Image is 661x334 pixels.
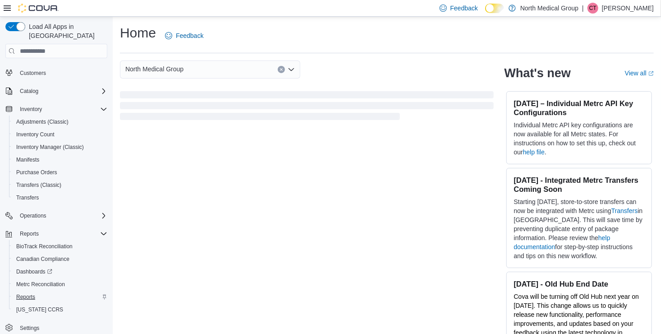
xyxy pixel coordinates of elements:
[13,129,58,140] a: Inventory Count
[602,3,654,14] p: [PERSON_NAME]
[16,86,42,97] button: Catalog
[13,266,56,277] a: Dashboards
[9,166,111,179] button: Purchase Orders
[13,167,61,178] a: Purchase Orders
[16,104,46,115] button: Inventory
[161,27,207,45] a: Feedback
[520,3,578,14] p: North Medical Group
[9,278,111,291] button: Metrc Reconciliation
[13,292,39,302] a: Reports
[20,230,39,237] span: Reports
[13,142,107,153] span: Inventory Manager (Classic)
[16,131,55,138] span: Inventory Count
[9,253,111,265] button: Canadian Compliance
[16,118,69,125] span: Adjustments (Classic)
[13,129,107,140] span: Inventory Count
[16,323,43,334] a: Settings
[20,325,39,332] span: Settings
[505,66,571,80] h2: What's new
[25,22,107,40] span: Load All Apps in [GEOGRAPHIC_DATA]
[611,207,638,214] a: Transfers
[288,66,295,73] button: Open list of options
[13,116,72,127] a: Adjustments (Classic)
[9,141,111,153] button: Inventory Manager (Classic)
[13,292,107,302] span: Reports
[16,210,107,221] span: Operations
[16,194,39,201] span: Transfers
[625,70,654,77] a: View allExternal link
[278,66,285,73] button: Clear input
[9,303,111,316] button: [US_STATE] CCRS
[9,179,111,191] button: Transfers (Classic)
[16,306,63,313] span: [US_STATE] CCRS
[16,67,107,78] span: Customers
[16,255,69,263] span: Canadian Compliance
[514,279,644,288] h3: [DATE] - Old Hub End Date
[16,169,57,176] span: Purchase Orders
[2,85,111,97] button: Catalog
[2,66,111,79] button: Customers
[20,88,38,95] span: Catalog
[18,4,59,13] img: Cova
[13,167,107,178] span: Purchase Orders
[16,104,107,115] span: Inventory
[514,121,644,157] p: Individual Metrc API key configurations are now available for all Metrc states. For instructions ...
[2,103,111,116] button: Inventory
[2,227,111,240] button: Reports
[20,70,46,77] span: Customers
[13,154,107,165] span: Manifests
[9,153,111,166] button: Manifests
[9,191,111,204] button: Transfers
[125,64,184,74] span: North Medical Group
[16,156,39,163] span: Manifests
[514,234,611,250] a: help documentation
[20,212,46,219] span: Operations
[13,304,107,315] span: Washington CCRS
[176,31,203,40] span: Feedback
[582,3,584,14] p: |
[13,241,107,252] span: BioTrack Reconciliation
[16,322,107,334] span: Settings
[9,128,111,141] button: Inventory Count
[13,304,67,315] a: [US_STATE] CCRS
[13,254,73,264] a: Canadian Compliance
[13,180,65,190] a: Transfers (Classic)
[13,116,107,127] span: Adjustments (Classic)
[16,144,84,151] span: Inventory Manager (Classic)
[648,71,654,76] svg: External link
[13,142,87,153] a: Inventory Manager (Classic)
[9,240,111,253] button: BioTrack Reconciliation
[514,197,644,260] p: Starting [DATE], store-to-store transfers can now be integrated with Metrc using in [GEOGRAPHIC_D...
[2,209,111,222] button: Operations
[450,4,478,13] span: Feedback
[16,268,52,275] span: Dashboards
[16,293,35,301] span: Reports
[589,3,597,14] span: CT
[13,192,107,203] span: Transfers
[13,154,43,165] a: Manifests
[588,3,598,14] div: Ciati Taylor
[13,180,107,190] span: Transfers (Classic)
[9,291,111,303] button: Reports
[16,243,73,250] span: BioTrack Reconciliation
[9,265,111,278] a: Dashboards
[13,279,107,290] span: Metrc Reconciliation
[16,281,65,288] span: Metrc Reconciliation
[13,266,107,277] span: Dashboards
[485,4,504,13] input: Dark Mode
[13,241,76,252] a: BioTrack Reconciliation
[9,116,111,128] button: Adjustments (Classic)
[523,148,545,156] a: help file
[514,176,644,194] h3: [DATE] - Integrated Metrc Transfers Coming Soon
[514,99,644,117] h3: [DATE] – Individual Metrc API Key Configurations
[13,279,69,290] a: Metrc Reconciliation
[120,24,156,42] h1: Home
[16,228,42,239] button: Reports
[16,228,107,239] span: Reports
[16,86,107,97] span: Catalog
[16,68,50,79] a: Customers
[13,254,107,264] span: Canadian Compliance
[13,192,42,203] a: Transfers
[16,181,61,189] span: Transfers (Classic)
